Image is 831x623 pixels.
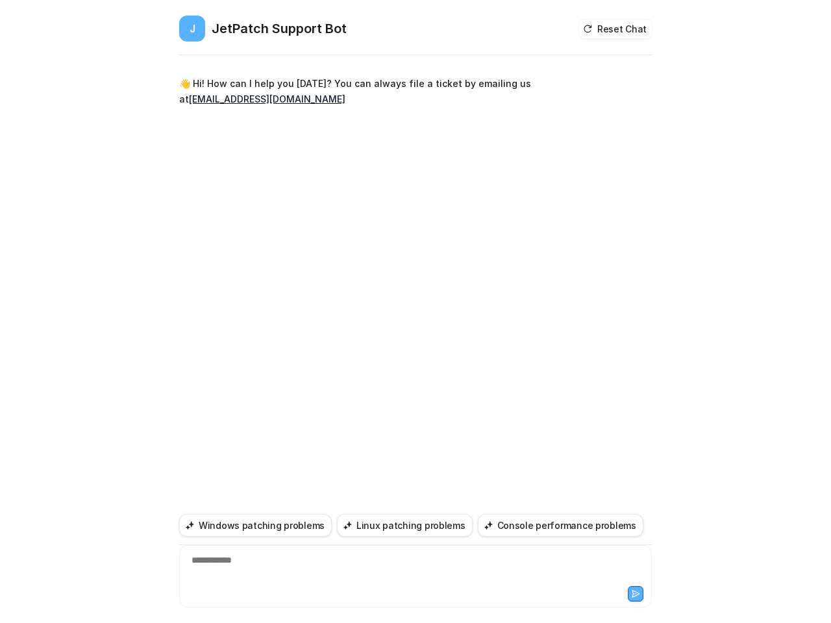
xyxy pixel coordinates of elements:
[337,514,473,537] button: Linux patching problems
[179,16,205,42] span: J
[579,19,652,38] button: Reset Chat
[212,19,347,38] h2: JetPatch Support Bot
[179,76,559,107] p: 👋 Hi! How can I help you [DATE]? You can always file a ticket by emailing us at
[478,514,643,537] button: Console performance problems
[179,514,332,537] button: Windows patching problems
[189,93,345,104] a: [EMAIL_ADDRESS][DOMAIN_NAME]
